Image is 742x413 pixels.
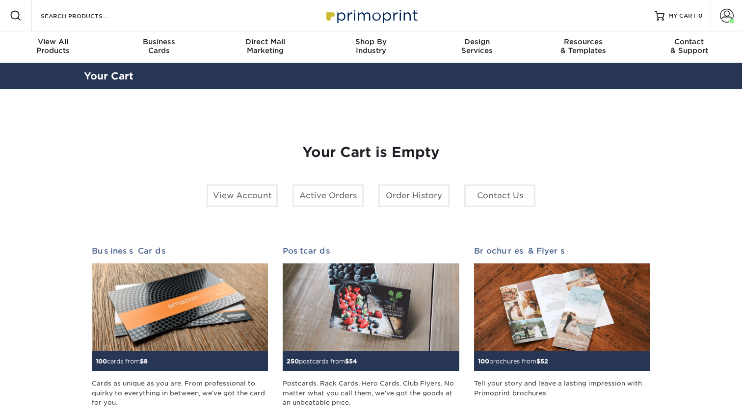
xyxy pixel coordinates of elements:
[40,10,135,22] input: SEARCH PRODUCTS.....
[92,379,268,407] div: Cards as unique as you are. From professional to quirky to everything in between, we've got the c...
[636,37,742,46] span: Contact
[464,184,535,207] a: Contact Us
[287,358,299,365] span: 250
[424,37,530,46] span: Design
[345,358,349,365] span: $
[212,37,318,46] span: Direct Mail
[530,31,636,63] a: Resources& Templates
[144,358,148,365] span: 8
[478,358,548,365] small: brochures from
[424,37,530,55] div: Services
[92,144,650,161] h1: Your Cart is Empty
[283,246,459,256] h2: Postcards
[212,37,318,55] div: Marketing
[292,184,364,207] a: Active Orders
[318,37,424,46] span: Shop By
[478,358,489,365] span: 100
[322,5,420,26] img: Primoprint
[106,37,212,46] span: Business
[668,12,696,20] span: MY CART
[106,31,212,63] a: BusinessCards
[96,358,107,365] span: 100
[530,37,636,55] div: & Templates
[96,358,148,365] small: cards from
[474,379,650,407] div: Tell your story and leave a lasting impression with Primoprint brochures.
[92,246,268,256] h2: Business Cards
[636,37,742,55] div: & Support
[207,184,278,207] a: View Account
[698,12,703,19] span: 0
[92,263,268,352] img: Business Cards
[536,358,540,365] span: $
[212,31,318,63] a: Direct MailMarketing
[540,358,548,365] span: 52
[530,37,636,46] span: Resources
[349,358,357,365] span: 54
[474,246,650,256] h2: Brochures & Flyers
[474,263,650,352] img: Brochures & Flyers
[636,31,742,63] a: Contact& Support
[378,184,450,207] a: Order History
[283,379,459,407] div: Postcards. Rack Cards. Hero Cards. Club Flyers. No matter what you call them, we've got the goods...
[140,358,144,365] span: $
[318,31,424,63] a: Shop ByIndustry
[424,31,530,63] a: DesignServices
[318,37,424,55] div: Industry
[287,358,357,365] small: postcards from
[283,263,459,352] img: Postcards
[84,70,133,82] a: Your Cart
[106,37,212,55] div: Cards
